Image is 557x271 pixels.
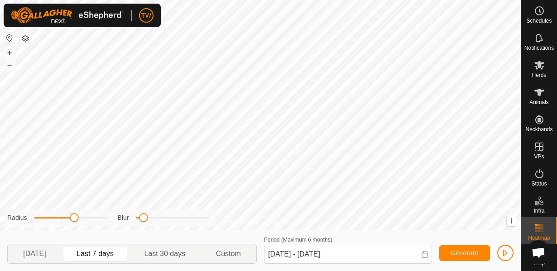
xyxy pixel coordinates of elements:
[507,216,517,226] button: i
[144,248,185,259] span: Last 30 days
[532,72,546,78] span: Herds
[534,154,544,159] span: VPs
[524,45,554,51] span: Notifications
[525,127,552,132] span: Neckbands
[216,248,241,259] span: Custom
[269,219,296,227] a: Contact Us
[77,248,114,259] span: Last 7 days
[264,237,332,243] label: Period (Maximum 6 months)
[533,208,544,214] span: Infra
[521,244,557,270] a: Help
[4,33,15,43] button: Reset Map
[118,213,129,223] label: Blur
[4,48,15,58] button: +
[526,18,552,24] span: Schedules
[531,181,547,186] span: Status
[511,217,513,225] span: i
[4,59,15,70] button: –
[528,235,550,241] span: Heatmap
[439,245,490,261] button: Generate
[7,213,27,223] label: Radius
[23,248,46,259] span: [DATE]
[20,33,31,44] button: Map Layers
[225,219,259,227] a: Privacy Policy
[529,100,549,105] span: Animals
[141,11,151,20] span: TW
[451,249,479,257] span: Generate
[533,261,545,266] span: Help
[11,7,124,24] img: Gallagher Logo
[526,240,551,265] a: Open chat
